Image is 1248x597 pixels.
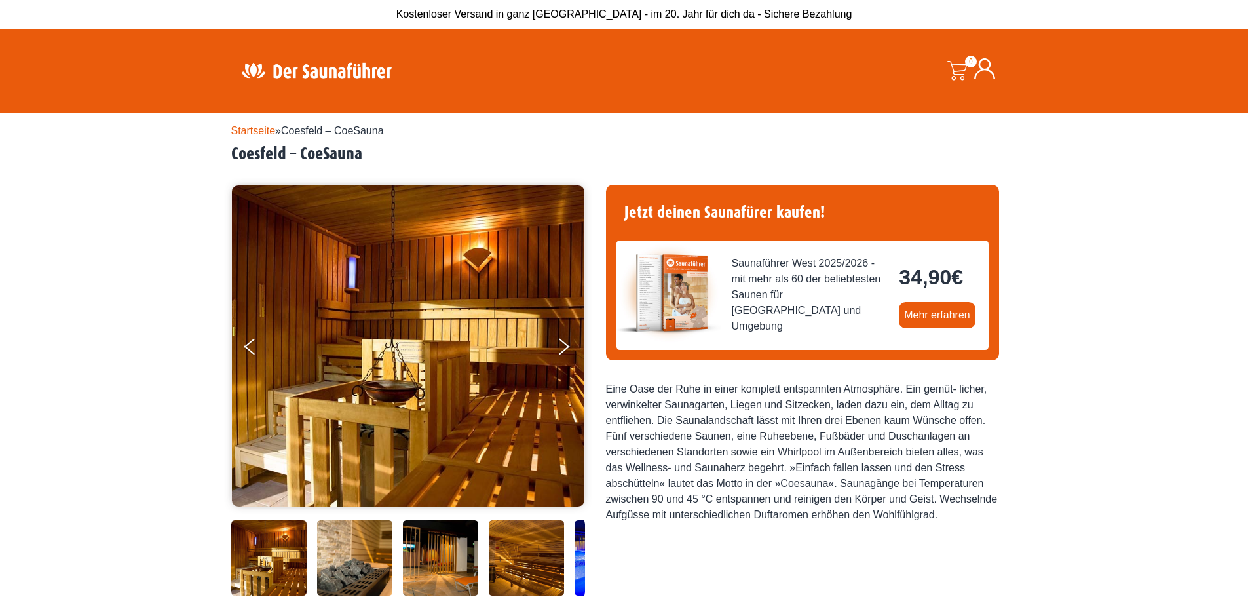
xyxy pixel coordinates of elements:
span: Coesfeld – CoeSauna [281,125,384,136]
span: Kostenloser Versand in ganz [GEOGRAPHIC_DATA] - im 20. Jahr für dich da - Sichere Bezahlung [396,9,852,20]
div: Eine Oase der Ruhe in einer komplett entspannten Atmosphäre. Ein gemüt- licher, verwinkelter Saun... [606,381,999,523]
span: Saunaführer West 2025/2026 - mit mehr als 60 der beliebtesten Saunen für [GEOGRAPHIC_DATA] und Um... [732,256,889,334]
span: 0 [965,56,977,67]
button: Previous [244,333,277,366]
h2: Coesfeld – CoeSauna [231,144,1017,164]
h4: Jetzt deinen Saunafürer kaufen! [616,195,989,230]
button: Next [556,333,589,366]
span: € [951,265,963,289]
span: » [231,125,384,136]
a: Startseite [231,125,276,136]
img: der-saunafuehrer-2025-west.jpg [616,241,721,345]
bdi: 34,90 [899,265,963,289]
a: Mehr erfahren [899,302,975,328]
